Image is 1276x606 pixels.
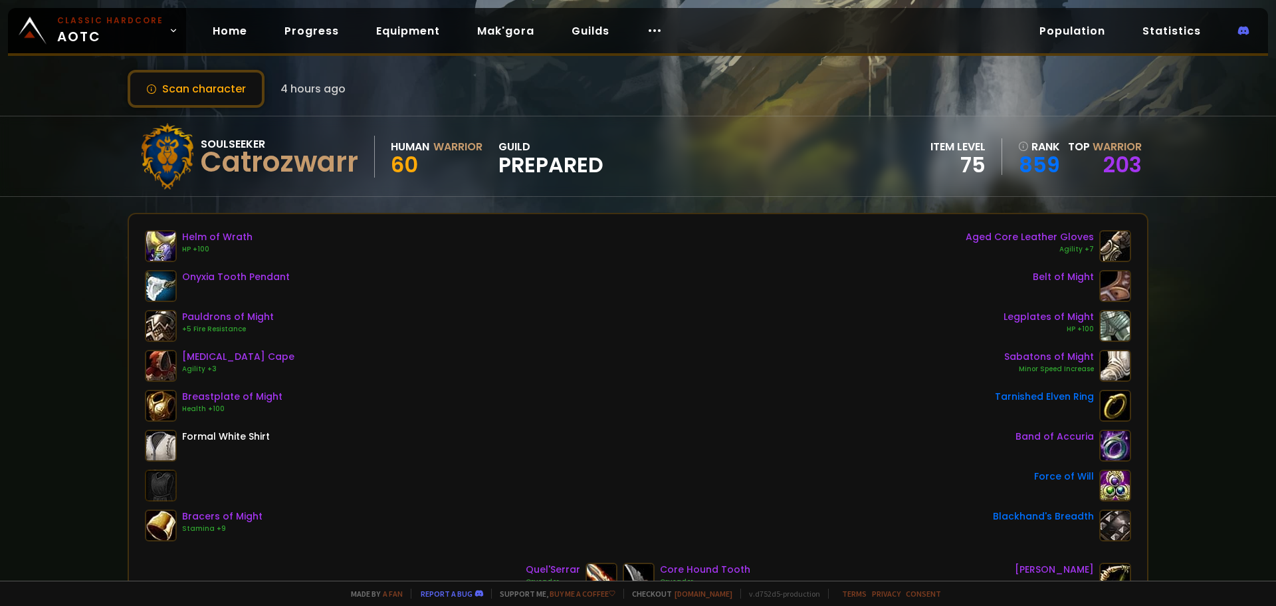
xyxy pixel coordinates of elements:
[182,524,263,534] div: Stamina +9
[467,17,545,45] a: Mak'gora
[993,510,1094,524] div: Blackhand's Breadth
[491,589,615,599] span: Support me,
[145,430,177,462] img: item-4334
[145,350,177,382] img: item-17107
[182,230,253,244] div: Helm of Wrath
[1033,270,1094,284] div: Belt of Might
[1099,350,1131,382] img: item-16862
[343,589,403,599] span: Made by
[182,510,263,524] div: Bracers of Might
[391,150,418,180] span: 60
[145,230,177,262] img: item-16963
[966,244,1094,255] div: Agility +7
[274,17,350,45] a: Progress
[550,589,615,599] a: Buy me a coffee
[872,589,901,599] a: Privacy
[1099,430,1131,462] img: item-17063
[57,15,163,47] span: AOTC
[1103,150,1142,180] a: 203
[1015,430,1094,444] div: Band of Accuria
[966,230,1094,244] div: Aged Core Leather Gloves
[145,510,177,541] img: item-16861
[182,364,294,375] div: Agility +3
[57,15,163,27] small: Classic Hardcore
[145,390,177,422] img: item-16865
[660,563,750,577] div: Core Hound Tooth
[906,589,941,599] a: Consent
[182,270,290,284] div: Onyxia Tooth Pendant
[1099,563,1131,595] img: item-17069
[182,244,253,255] div: HP +100
[1068,138,1142,155] div: Top
[995,390,1094,404] div: Tarnished Elven Ring
[1018,155,1060,175] a: 859
[1093,139,1142,154] span: Warrior
[1099,310,1131,342] img: item-16867
[8,8,186,53] a: Classic HardcoreAOTC
[1004,350,1094,364] div: Sabatons of Might
[498,155,603,175] span: Prepared
[623,563,655,595] img: item-18805
[1004,324,1094,335] div: HP +100
[1034,470,1094,484] div: Force of Will
[1004,364,1094,375] div: Minor Speed Increase
[1099,470,1131,502] img: item-11810
[1099,510,1131,541] img: item-13965
[182,310,274,324] div: Pauldrons of Might
[391,138,429,155] div: Human
[182,350,294,364] div: [MEDICAL_DATA] Cape
[526,577,580,587] div: Crusader
[561,17,620,45] a: Guilds
[145,270,177,302] img: item-18404
[1018,138,1060,155] div: rank
[202,17,258,45] a: Home
[1015,563,1094,577] div: [PERSON_NAME]
[280,80,346,97] span: 4 hours ago
[1029,17,1116,45] a: Population
[182,390,282,404] div: Breastplate of Might
[1099,270,1131,302] img: item-16864
[433,138,482,155] div: Warrior
[128,70,265,108] button: Scan character
[842,589,867,599] a: Terms
[526,563,580,577] div: Quel'Serrar
[1099,390,1131,422] img: item-18500
[585,563,617,595] img: item-18348
[660,577,750,587] div: Crusader
[366,17,451,45] a: Equipment
[182,324,274,335] div: +5 Fire Resistance
[930,155,986,175] div: 75
[498,138,603,175] div: guild
[383,589,403,599] a: a fan
[675,589,732,599] a: [DOMAIN_NAME]
[1099,230,1131,262] img: item-18823
[201,136,358,152] div: Soulseeker
[182,430,270,444] div: Formal White Shirt
[1132,17,1212,45] a: Statistics
[930,138,986,155] div: item level
[421,589,473,599] a: Report a bug
[182,404,282,414] div: Health +100
[740,589,820,599] span: v. d752d5 - production
[201,152,358,172] div: Catrozwarr
[623,589,732,599] span: Checkout
[1004,310,1094,324] div: Legplates of Might
[145,310,177,342] img: item-16868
